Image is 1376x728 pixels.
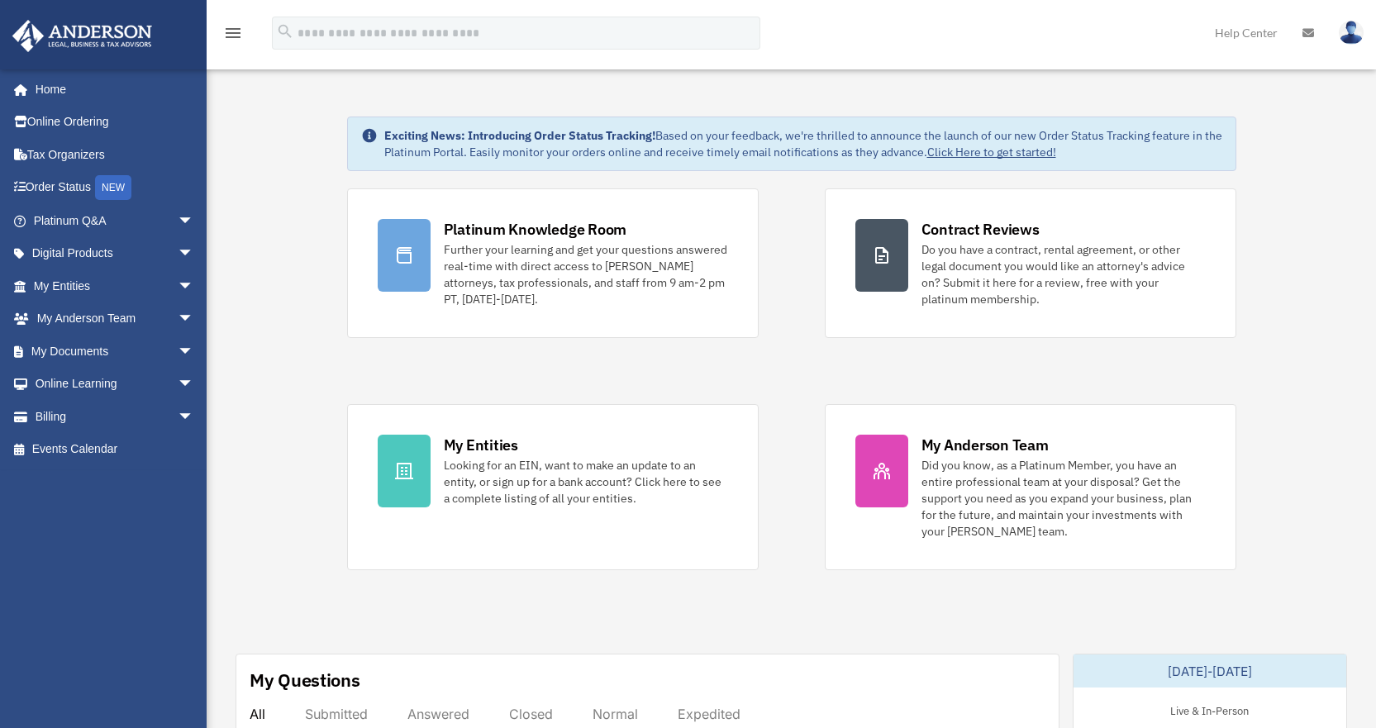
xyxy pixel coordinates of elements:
span: arrow_drop_down [178,302,211,336]
div: Looking for an EIN, want to make an update to an entity, or sign up for a bank account? Click her... [444,457,728,507]
div: My Entities [444,435,518,455]
div: [DATE]-[DATE] [1074,654,1346,688]
div: Contract Reviews [921,219,1040,240]
div: NEW [95,175,131,200]
a: My Anderson Team Did you know, as a Platinum Member, you have an entire professional team at your... [825,404,1236,570]
div: Expedited [678,706,740,722]
a: Order StatusNEW [12,171,219,205]
div: Live & In-Person [1157,701,1262,718]
a: My Anderson Teamarrow_drop_down [12,302,219,335]
span: arrow_drop_down [178,368,211,402]
span: arrow_drop_down [178,335,211,369]
a: Platinum Knowledge Room Further your learning and get your questions answered real-time with dire... [347,188,759,338]
span: arrow_drop_down [178,204,211,238]
span: arrow_drop_down [178,400,211,434]
a: My Documentsarrow_drop_down [12,335,219,368]
div: My Anderson Team [921,435,1049,455]
a: Billingarrow_drop_down [12,400,219,433]
a: Online Learningarrow_drop_down [12,368,219,401]
i: menu [223,23,243,43]
div: Submitted [305,706,368,722]
div: Closed [509,706,553,722]
span: arrow_drop_down [178,269,211,303]
i: search [276,22,294,40]
div: Further your learning and get your questions answered real-time with direct access to [PERSON_NAM... [444,241,728,307]
a: Platinum Q&Aarrow_drop_down [12,204,219,237]
img: Anderson Advisors Platinum Portal [7,20,157,52]
a: Digital Productsarrow_drop_down [12,237,219,270]
div: Platinum Knowledge Room [444,219,627,240]
div: My Questions [250,668,360,692]
a: Contract Reviews Do you have a contract, rental agreement, or other legal document you would like... [825,188,1236,338]
div: All [250,706,265,722]
a: Online Ordering [12,106,219,139]
a: My Entitiesarrow_drop_down [12,269,219,302]
div: Did you know, as a Platinum Member, you have an entire professional team at your disposal? Get th... [921,457,1206,540]
div: Based on your feedback, we're thrilled to announce the launch of our new Order Status Tracking fe... [384,127,1222,160]
div: Do you have a contract, rental agreement, or other legal document you would like an attorney's ad... [921,241,1206,307]
a: Events Calendar [12,433,219,466]
a: Click Here to get started! [927,145,1056,159]
a: menu [223,29,243,43]
a: Home [12,73,211,106]
div: Answered [407,706,469,722]
a: My Entities Looking for an EIN, want to make an update to an entity, or sign up for a bank accoun... [347,404,759,570]
a: Tax Organizers [12,138,219,171]
strong: Exciting News: Introducing Order Status Tracking! [384,128,655,143]
div: Normal [593,706,638,722]
img: User Pic [1339,21,1364,45]
span: arrow_drop_down [178,237,211,271]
